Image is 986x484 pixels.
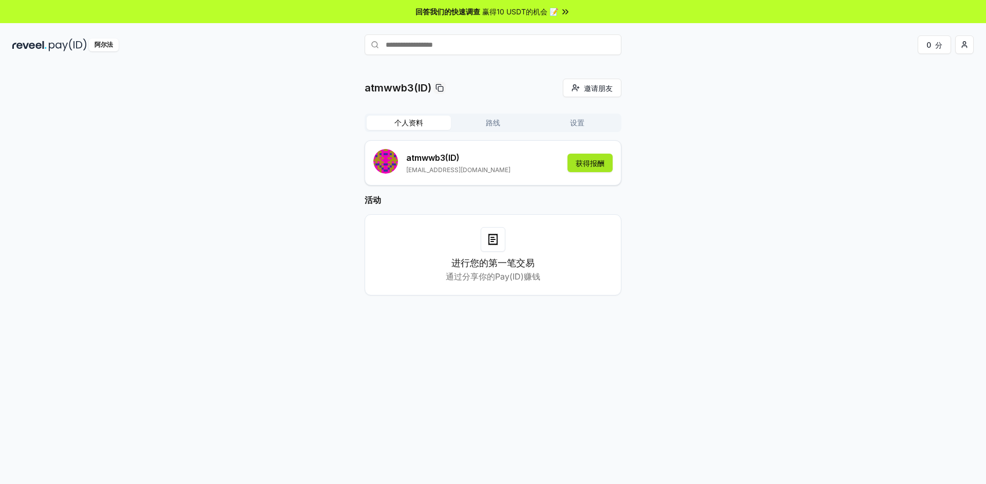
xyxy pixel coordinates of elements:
[567,154,613,172] button: 获得报酬
[12,39,47,51] img: 揭示黑暗
[365,195,381,205] font: 活动
[482,7,558,16] font: 赢得10 USDT的机会 📝
[406,153,445,163] font: atmwwb3
[394,118,423,127] font: 个人资料
[365,82,431,94] font: atmwwb3(ID)
[451,257,535,268] font: 进行您的第一笔交易
[570,118,584,127] font: 设置
[584,84,613,92] font: 邀请朋友
[918,35,951,54] button: 0分
[445,153,460,163] font: (ID)
[406,166,510,174] font: [EMAIL_ADDRESS][DOMAIN_NAME]
[94,41,113,48] font: 阿尔法
[446,271,540,282] font: 通过分享你的Pay(ID)赚钱
[49,39,87,51] img: 支付ID
[935,41,942,49] font: 分
[486,118,500,127] font: 路线
[926,41,931,49] font: 0
[563,79,621,97] button: 邀请朋友
[576,159,604,167] font: 获得报酬
[415,7,480,16] font: 回答我们的快速调查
